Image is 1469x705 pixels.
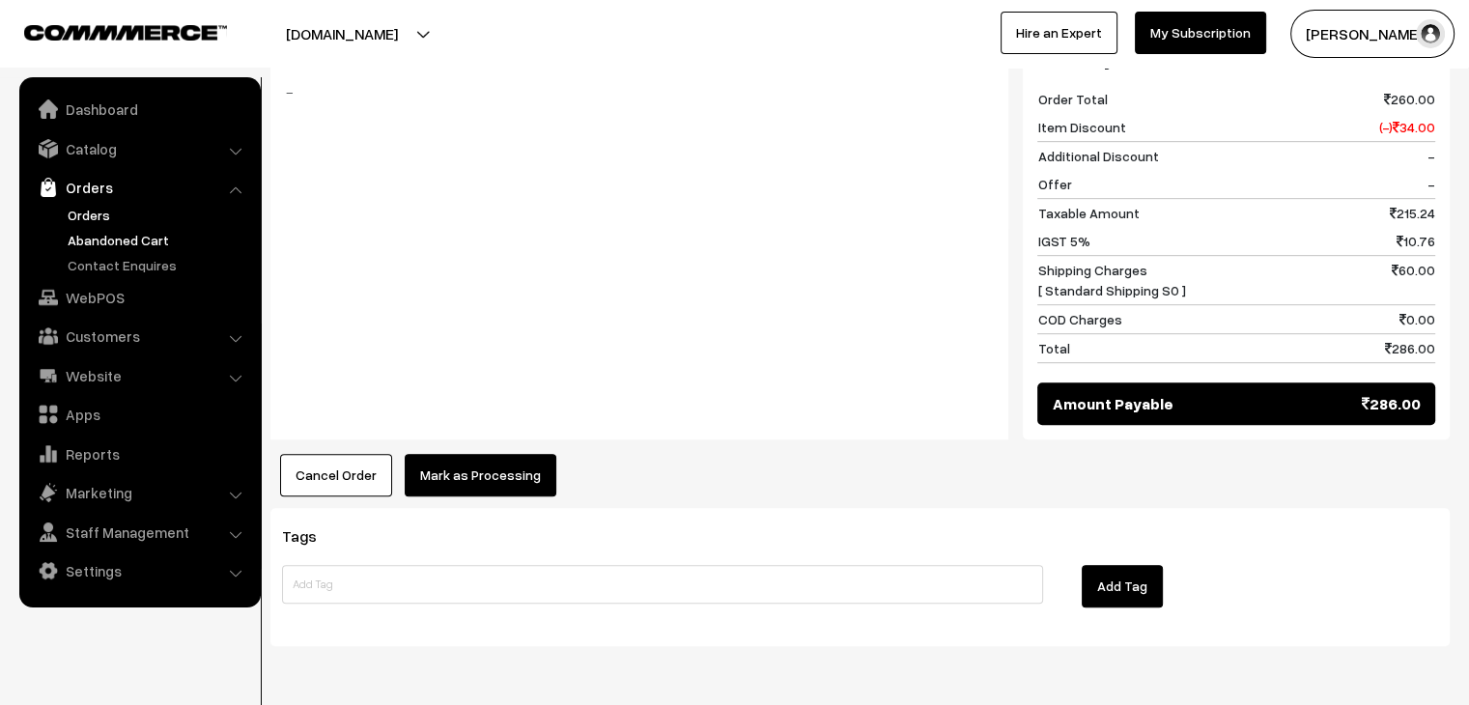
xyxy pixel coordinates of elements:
[192,112,208,127] img: tab_keywords_by_traffic_grey.svg
[24,358,254,393] a: Website
[52,112,68,127] img: tab_domain_overview_orange.svg
[24,131,254,166] a: Catalog
[1082,565,1163,607] button: Add Tag
[1397,231,1435,251] span: 10.76
[1037,146,1158,166] span: Additional Discount
[24,92,254,127] a: Dashboard
[1037,117,1125,137] span: Item Discount
[50,50,212,66] div: Domain: [DOMAIN_NAME]
[24,397,254,432] a: Apps
[1037,260,1185,300] span: Shipping Charges [ Standard Shipping S0 ]
[1052,392,1172,415] span: Amount Payable
[1390,203,1435,223] span: 215.24
[1037,231,1089,251] span: IGST 5%
[24,25,227,40] img: COMMMERCE
[31,50,46,66] img: website_grey.svg
[282,526,340,546] span: Tags
[24,553,254,588] a: Settings
[1416,19,1445,48] img: user
[24,437,254,471] a: Reports
[1427,174,1435,194] span: -
[1037,338,1069,358] span: Total
[24,515,254,550] a: Staff Management
[31,31,46,46] img: logo_orange.svg
[63,230,254,250] a: Abandoned Cart
[1135,12,1266,54] a: My Subscription
[24,475,254,510] a: Marketing
[24,19,193,42] a: COMMMERCE
[405,454,556,496] button: Mark as Processing
[1037,174,1071,194] span: Offer
[1399,309,1435,329] span: 0.00
[24,170,254,205] a: Orders
[1362,392,1421,415] span: 286.00
[1427,146,1435,166] span: -
[1379,117,1435,137] span: (-) 34.00
[1290,10,1455,58] button: [PERSON_NAME]…
[63,205,254,225] a: Orders
[285,80,994,103] blockquote: -
[1385,338,1435,358] span: 286.00
[63,255,254,275] a: Contact Enquires
[1037,203,1139,223] span: Taxable Amount
[54,31,95,46] div: v 4.0.25
[282,565,1043,604] input: Add Tag
[1392,260,1435,300] span: 60.00
[24,280,254,315] a: WebPOS
[218,10,466,58] button: [DOMAIN_NAME]
[1384,89,1435,109] span: 260.00
[24,319,254,353] a: Customers
[280,454,392,496] button: Cancel Order
[73,114,173,127] div: Domain Overview
[1001,12,1117,54] a: Hire an Expert
[1037,89,1107,109] span: Order Total
[1037,309,1121,329] span: COD Charges
[213,114,325,127] div: Keywords by Traffic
